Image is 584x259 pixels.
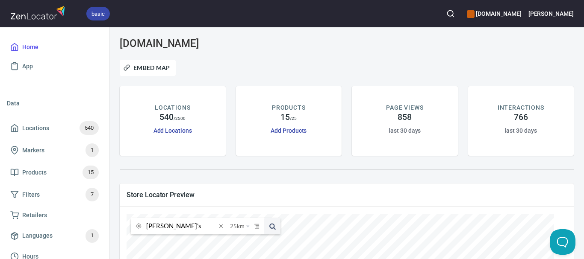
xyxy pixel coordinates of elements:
span: basic [86,9,110,18]
button: Embed Map [120,60,176,76]
p: PAGE VIEWS [386,103,423,112]
a: Filters7 [7,183,102,206]
h4: 15 [280,112,290,122]
a: Home [7,38,102,57]
h4: 540 [159,112,174,122]
span: Languages [22,230,53,241]
p: / 2500 [174,115,186,122]
span: 1 [86,146,99,155]
h6: last 30 days [505,126,537,135]
p: INTERACTIONS [498,103,544,112]
a: Add Locations [153,127,192,134]
span: 7 [86,190,99,200]
p: LOCATIONS [155,103,190,112]
span: Retailers [22,210,47,221]
a: Products15 [7,161,102,183]
span: 540 [80,123,99,133]
iframe: Help Scout Beacon - Open [550,229,575,255]
div: basic [86,7,110,20]
li: Data [7,93,102,113]
a: App [7,57,102,76]
a: Markers1 [7,139,102,161]
span: Products [22,167,47,178]
h6: [DOMAIN_NAME] [467,9,521,18]
p: / 25 [290,115,297,122]
a: Add Products [271,127,307,134]
span: Filters [22,189,40,200]
span: Locations [22,123,49,134]
p: PRODUCTS [272,103,306,112]
h6: [PERSON_NAME] [528,9,574,18]
a: Locations540 [7,117,102,139]
h6: last 30 days [389,126,421,135]
span: Markers [22,145,44,156]
h4: 858 [398,112,412,122]
span: 15 [83,168,99,178]
h3: [DOMAIN_NAME] [120,38,264,49]
h4: 766 [514,112,528,122]
a: Languages1 [7,225,102,247]
span: Embed Map [125,63,170,73]
span: Store Locator Preview [127,190,567,199]
button: Search [441,4,460,23]
span: Home [22,42,38,52]
a: Retailers [7,206,102,225]
span: 25 km [230,218,245,234]
img: zenlocator [10,3,68,22]
button: [PERSON_NAME] [528,4,574,23]
button: color-CE600E [467,10,475,18]
input: search [146,218,216,234]
span: 1 [86,231,99,241]
span: App [22,61,33,72]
